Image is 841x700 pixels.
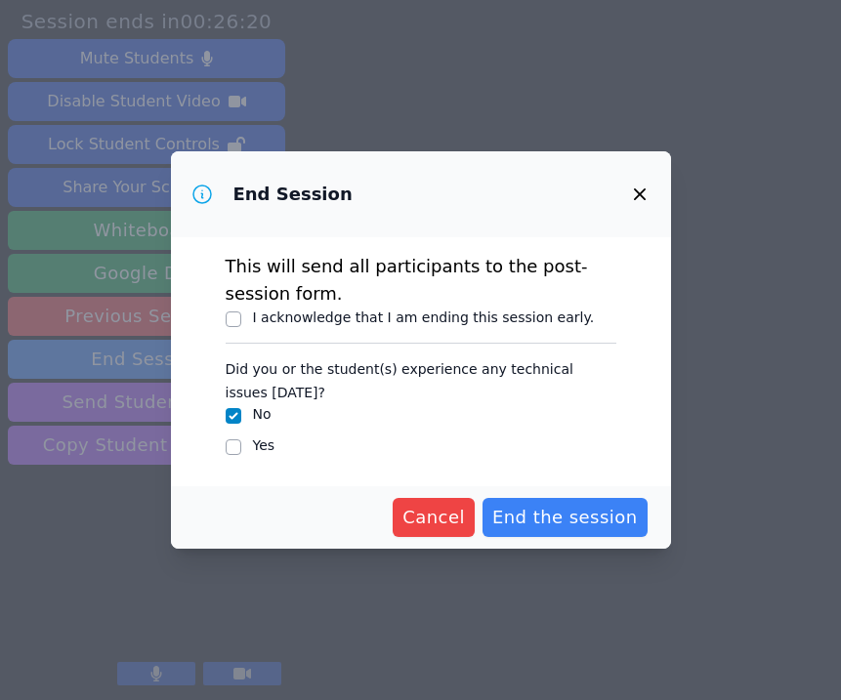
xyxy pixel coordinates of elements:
h3: End Session [233,183,353,206]
legend: Did you or the student(s) experience any technical issues [DATE]? [226,351,616,404]
button: End the session [483,498,648,537]
label: I acknowledge that I am ending this session early. [253,309,595,325]
label: Yes [253,437,275,453]
span: Cancel [402,504,465,531]
span: End the session [492,504,638,531]
p: This will send all participants to the post-session form. [226,253,616,308]
label: No [253,406,272,422]
button: Cancel [393,498,475,537]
